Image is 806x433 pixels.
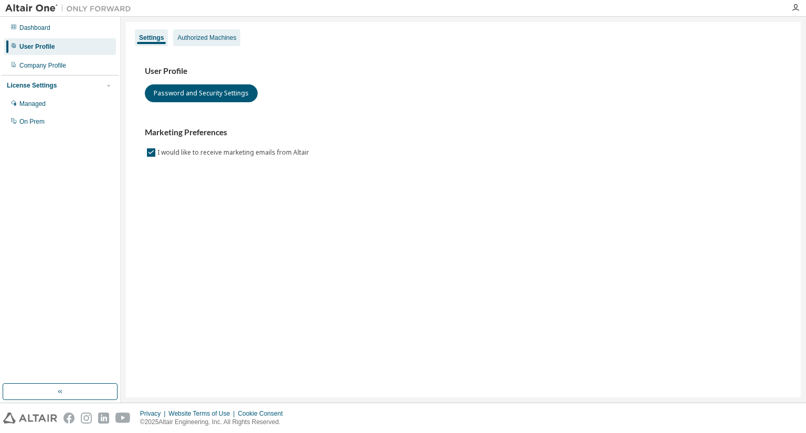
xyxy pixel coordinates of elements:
img: youtube.svg [115,413,131,424]
div: Cookie Consent [238,409,289,418]
img: instagram.svg [81,413,92,424]
img: facebook.svg [63,413,75,424]
div: Dashboard [19,24,50,32]
img: altair_logo.svg [3,413,57,424]
div: License Settings [7,81,57,90]
p: © 2025 Altair Engineering, Inc. All Rights Reserved. [140,418,289,427]
h3: User Profile [145,66,782,77]
div: Managed [19,100,46,108]
img: linkedin.svg [98,413,109,424]
label: I would like to receive marketing emails from Altair [157,146,311,159]
button: Password and Security Settings [145,84,258,102]
div: Privacy [140,409,168,418]
h3: Marketing Preferences [145,127,782,138]
div: Website Terms of Use [168,409,238,418]
div: Settings [139,34,164,42]
img: Altair One [5,3,136,14]
div: Company Profile [19,61,66,70]
div: On Prem [19,117,45,126]
div: Authorized Machines [177,34,236,42]
div: User Profile [19,42,55,51]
